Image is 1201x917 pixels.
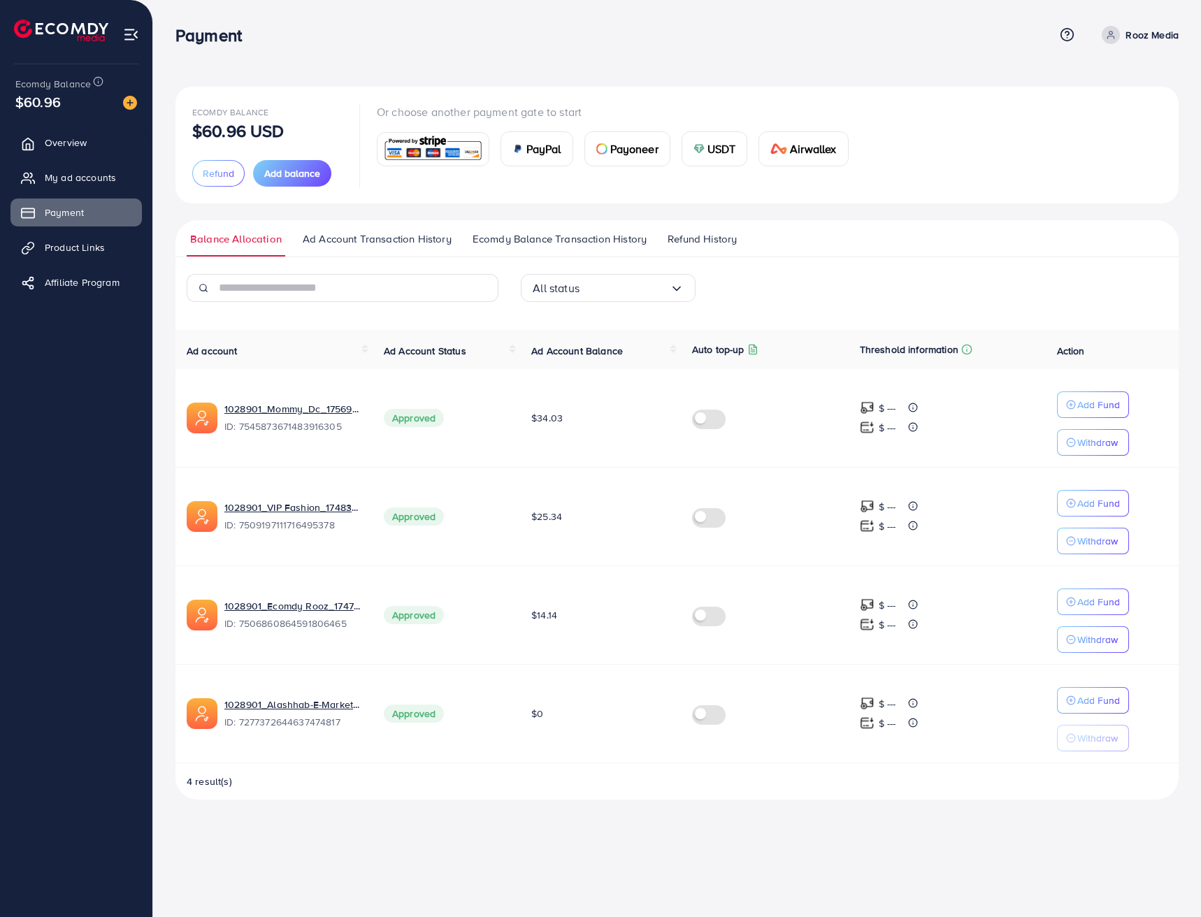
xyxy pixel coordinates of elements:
span: Ecomdy Balance [192,106,268,118]
button: Add Fund [1057,589,1129,615]
span: All status [533,277,580,299]
img: card [596,143,607,154]
input: Search for option [580,277,670,299]
span: $0 [531,707,543,721]
img: top-up amount [860,598,875,612]
h3: Payment [175,25,253,45]
span: Approved [384,507,444,526]
span: ID: 7506860864591806465 [224,616,361,630]
div: <span class='underline'>1028901_Mommy_Dc_1756910643411</span></br>7545873671483916305 [224,402,361,434]
p: $ --- [879,695,896,712]
p: $60.96 USD [192,122,285,139]
a: Product Links [10,233,142,261]
img: top-up amount [860,696,875,711]
p: Add Fund [1077,396,1120,413]
img: top-up amount [860,716,875,730]
span: Approved [384,409,444,427]
p: Add Fund [1077,495,1120,512]
button: Withdraw [1057,626,1129,653]
span: PayPal [526,140,561,157]
p: Withdraw [1077,533,1118,549]
a: cardPayoneer [584,131,670,166]
a: My ad accounts [10,164,142,192]
img: top-up amount [860,499,875,514]
span: Ecomdy Balance Transaction History [473,231,647,247]
p: $ --- [879,616,896,633]
p: $ --- [879,419,896,436]
span: $34.03 [531,411,563,425]
p: $ --- [879,597,896,614]
a: 1028901_Ecomdy Rooz_1747827253895 [224,599,361,613]
p: Or choose another payment gate to start [377,103,860,120]
iframe: Chat [1142,854,1191,907]
a: Overview [10,129,142,157]
span: Ecomdy Balance [15,77,91,91]
a: cardUSDT [682,131,748,166]
button: Refund [192,160,245,187]
span: Add balance [264,166,320,180]
div: <span class='underline'>1028901_Alashhab-E-Marketing_1694395386739</span></br>7277372644637474817 [224,698,361,730]
button: Withdraw [1057,725,1129,751]
span: Refund [203,166,234,180]
img: image [123,96,137,110]
button: Add Fund [1057,687,1129,714]
a: 1028901_Mommy_Dc_1756910643411 [224,402,361,416]
p: Threshold information [860,341,958,358]
img: card [512,143,524,154]
span: 4 result(s) [187,774,232,788]
span: Balance Allocation [190,231,282,247]
p: Add Fund [1077,593,1120,610]
img: top-up amount [860,420,875,435]
a: cardAirwallex [758,131,848,166]
button: Add balance [253,160,331,187]
span: Airwallex [790,140,836,157]
div: <span class='underline'>1028901_VIP Fashion_1748371246553</span></br>7509197111716495378 [224,500,361,533]
button: Withdraw [1057,528,1129,554]
span: Refund History [668,231,737,247]
span: USDT [707,140,736,157]
span: Action [1057,344,1085,358]
img: ic-ads-acc.e4c84228.svg [187,501,217,532]
img: top-up amount [860,400,875,415]
a: Affiliate Program [10,268,142,296]
img: ic-ads-acc.e4c84228.svg [187,403,217,433]
span: $25.34 [531,510,562,524]
p: Rooz Media [1126,27,1179,43]
a: card [377,132,489,166]
img: ic-ads-acc.e4c84228.svg [187,698,217,729]
img: top-up amount [860,617,875,632]
span: Ad Account Balance [531,344,623,358]
span: $60.96 [15,92,61,112]
a: cardPayPal [501,131,573,166]
span: My ad accounts [45,171,116,185]
p: Withdraw [1077,730,1118,746]
span: Ad account [187,344,238,358]
p: Withdraw [1077,631,1118,648]
span: Affiliate Program [45,275,120,289]
img: top-up amount [860,519,875,533]
span: ID: 7509197111716495378 [224,518,361,532]
p: $ --- [879,518,896,535]
span: ID: 7277372644637474817 [224,715,361,729]
span: Overview [45,136,87,150]
button: Add Fund [1057,391,1129,418]
span: $14.14 [531,608,557,622]
div: <span class='underline'>1028901_Ecomdy Rooz_1747827253895</span></br>7506860864591806465 [224,599,361,631]
img: ic-ads-acc.e4c84228.svg [187,600,217,630]
span: Ad Account Status [384,344,466,358]
a: 1028901_VIP Fashion_1748371246553 [224,500,361,514]
p: Withdraw [1077,434,1118,451]
span: ID: 7545873671483916305 [224,419,361,433]
a: logo [14,20,108,41]
button: Withdraw [1057,429,1129,456]
img: card [382,134,484,164]
img: card [693,143,705,154]
span: Product Links [45,240,105,254]
div: Search for option [521,274,696,302]
a: 1028901_Alashhab-E-Marketing_1694395386739 [224,698,361,712]
p: $ --- [879,498,896,515]
span: Ad Account Transaction History [303,231,452,247]
a: Payment [10,198,142,226]
p: $ --- [879,715,896,732]
span: Approved [384,705,444,723]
